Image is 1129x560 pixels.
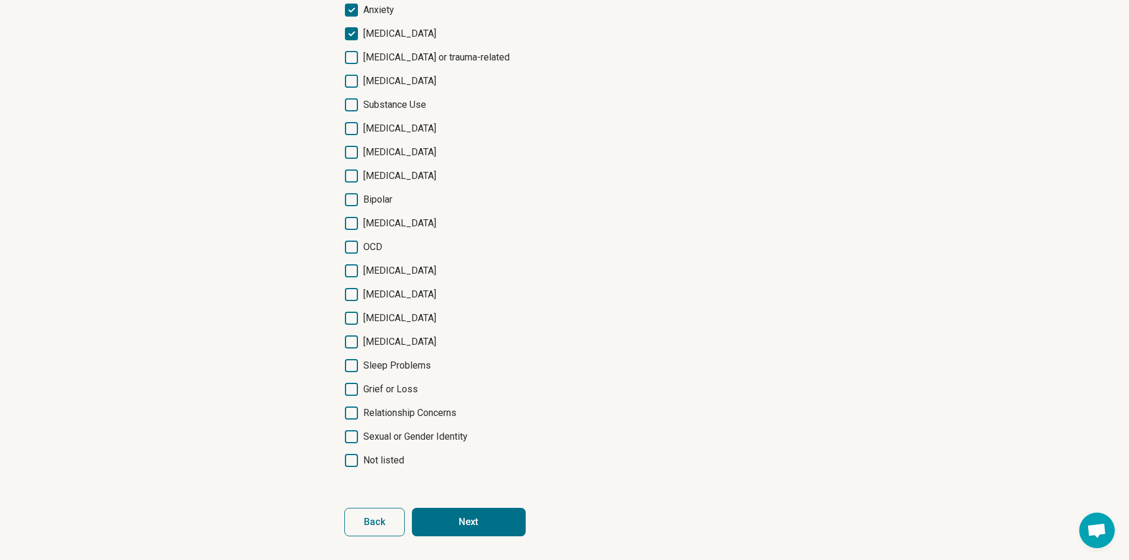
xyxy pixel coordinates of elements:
[363,359,431,373] span: Sleep Problems
[363,74,436,88] span: [MEDICAL_DATA]
[363,311,436,325] span: [MEDICAL_DATA]
[363,453,404,468] span: Not listed
[363,145,436,159] span: [MEDICAL_DATA]
[363,430,468,444] span: Sexual or Gender Identity
[363,216,436,231] span: [MEDICAL_DATA]
[363,382,418,396] span: Grief or Loss
[363,406,456,420] span: Relationship Concerns
[1079,513,1115,548] div: Open chat
[363,240,382,254] span: OCD
[363,287,436,302] span: [MEDICAL_DATA]
[363,98,426,112] span: Substance Use
[344,508,405,536] button: Back
[363,264,436,278] span: [MEDICAL_DATA]
[412,508,526,536] button: Next
[363,169,436,183] span: [MEDICAL_DATA]
[363,50,510,65] span: [MEDICAL_DATA] or trauma-related
[364,517,385,527] span: Back
[363,3,394,17] span: Anxiety
[363,121,436,136] span: [MEDICAL_DATA]
[363,27,436,41] span: [MEDICAL_DATA]
[363,193,392,207] span: Bipolar
[363,335,436,349] span: [MEDICAL_DATA]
